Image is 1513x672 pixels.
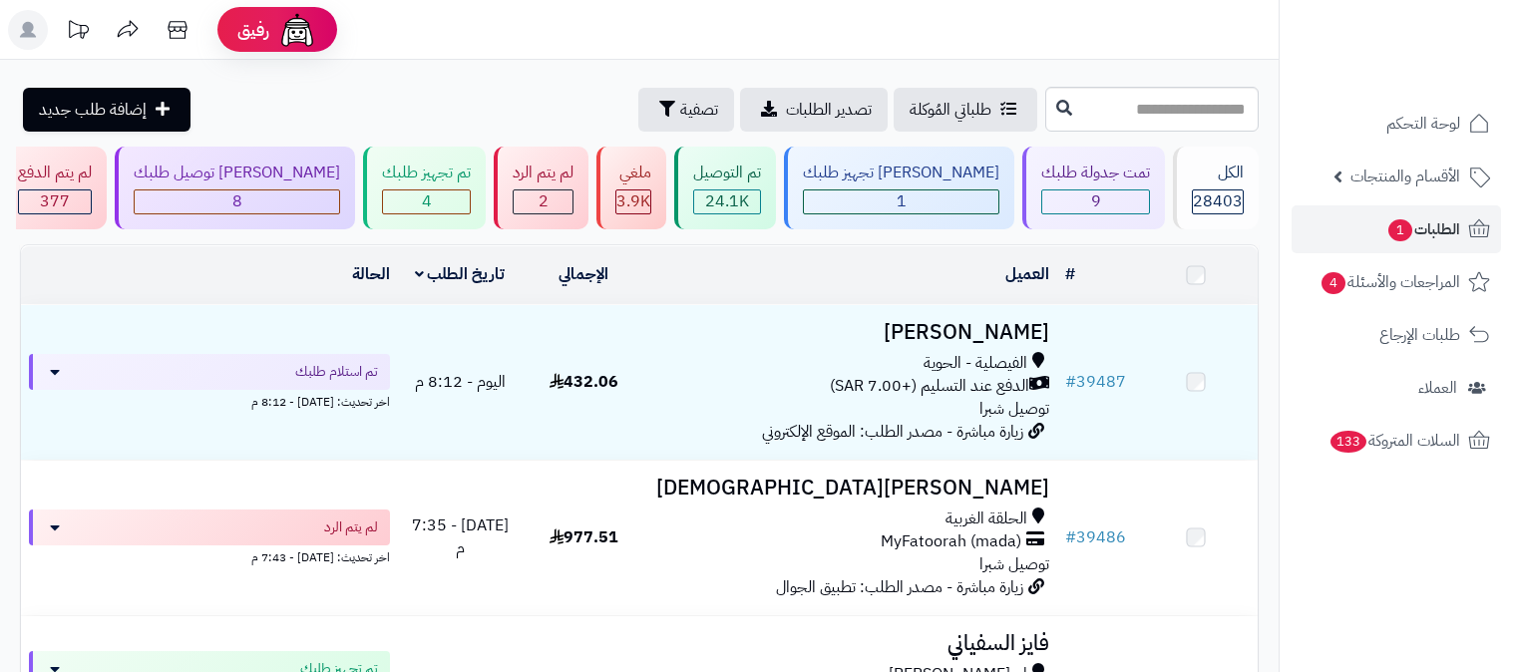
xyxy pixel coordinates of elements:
a: المراجعات والأسئلة4 [1292,258,1501,306]
div: 8 [135,190,339,213]
div: ملغي [615,162,651,184]
h3: فايز السفياني [653,632,1049,655]
a: [PERSON_NAME] تجهيز طلبك 1 [780,147,1018,229]
a: تصدير الطلبات [740,88,888,132]
button: تصفية [638,88,734,132]
span: الحلقة الغربية [946,507,1027,530]
div: الكل [1192,162,1244,184]
a: السلات المتروكة133 [1292,417,1501,465]
div: [PERSON_NAME] توصيل طلبك [134,162,340,184]
span: توصيل شبرا [979,397,1049,421]
span: السلات المتروكة [1328,427,1460,455]
div: [PERSON_NAME] تجهيز طلبك [803,162,999,184]
span: 4 [1322,272,1345,294]
a: تحديثات المنصة [53,10,103,55]
span: MyFatoorah (mada) [881,530,1021,553]
div: 3878 [616,190,650,213]
span: الدفع عند التسليم (+7.00 SAR) [830,375,1029,398]
img: logo-2.png [1377,47,1494,89]
span: لوحة التحكم [1386,110,1460,138]
span: 2 [539,189,549,213]
span: 977.51 [550,525,618,549]
h3: [PERSON_NAME] [653,321,1049,344]
span: 377 [40,189,70,213]
a: [PERSON_NAME] توصيل طلبك 8 [111,147,359,229]
span: طلباتي المُوكلة [910,98,991,122]
span: 9 [1091,189,1101,213]
div: 1 [804,190,998,213]
a: الحالة [352,262,390,286]
span: تصفية [680,98,718,122]
span: رفيق [237,18,269,42]
a: تاريخ الطلب [415,262,506,286]
span: الطلبات [1386,215,1460,243]
span: تم استلام طلبك [295,362,378,382]
span: 432.06 [550,370,618,394]
span: 28403 [1193,189,1243,213]
a: العميل [1005,262,1049,286]
span: الفيصلية - الحوية [924,352,1027,375]
a: لوحة التحكم [1292,100,1501,148]
a: تمت جدولة طلبك 9 [1018,147,1169,229]
a: الإجمالي [559,262,608,286]
a: لم يتم الرد 2 [490,147,592,229]
a: الطلبات1 [1292,205,1501,253]
div: 2 [514,190,572,213]
a: # [1065,262,1075,286]
div: 4 [383,190,470,213]
div: 377 [19,190,91,213]
div: اخر تحديث: [DATE] - 7:43 م [29,545,390,566]
span: # [1065,525,1076,549]
a: #39487 [1065,370,1126,394]
span: 1 [897,189,907,213]
a: طلبات الإرجاع [1292,311,1501,359]
a: تم تجهيز طلبك 4 [359,147,490,229]
a: الكل28403 [1169,147,1263,229]
a: ملغي 3.9K [592,147,670,229]
span: الأقسام والمنتجات [1350,163,1460,190]
span: 133 [1330,431,1367,453]
a: إضافة طلب جديد [23,88,190,132]
div: لم يتم الرد [513,162,573,184]
span: 4 [422,189,432,213]
div: تم تجهيز طلبك [382,162,471,184]
div: تمت جدولة طلبك [1041,162,1150,184]
div: تم التوصيل [693,162,761,184]
span: طلبات الإرجاع [1379,321,1460,349]
a: طلباتي المُوكلة [894,88,1037,132]
span: توصيل شبرا [979,552,1049,576]
img: ai-face.png [277,10,317,50]
span: # [1065,370,1076,394]
span: المراجعات والأسئلة [1320,268,1460,296]
span: 8 [232,189,242,213]
span: [DATE] - 7:35 م [412,513,509,560]
span: اليوم - 8:12 م [415,370,506,394]
div: لم يتم الدفع [18,162,92,184]
h3: [PERSON_NAME][DEMOGRAPHIC_DATA] [653,477,1049,500]
span: إضافة طلب جديد [39,98,147,122]
span: تصدير الطلبات [786,98,872,122]
span: لم يتم الرد [324,517,378,537]
span: زيارة مباشرة - مصدر الطلب: تطبيق الجوال [776,575,1023,599]
span: 24.1K [705,189,749,213]
div: 9 [1042,190,1149,213]
span: العملاء [1418,374,1457,402]
span: زيارة مباشرة - مصدر الطلب: الموقع الإلكتروني [762,420,1023,444]
span: 1 [1388,219,1412,241]
div: اخر تحديث: [DATE] - 8:12 م [29,390,390,411]
div: 24123 [694,190,760,213]
span: 3.9K [616,189,650,213]
a: #39486 [1065,525,1126,549]
a: العملاء [1292,364,1501,412]
a: تم التوصيل 24.1K [670,147,780,229]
